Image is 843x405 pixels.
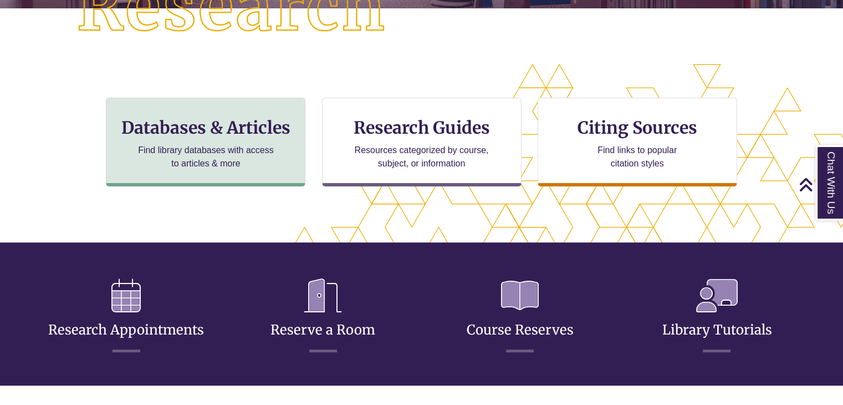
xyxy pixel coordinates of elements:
[106,98,305,186] a: Databases & Articles Find library databases with access to articles & more
[538,98,737,186] a: Citing Sources Find links to popular citation styles
[349,144,494,170] p: Resources categorized by course, subject, or information
[322,98,522,186] a: Research Guides Resources categorized by course, subject, or information
[270,295,375,338] a: Reserve a Room
[467,295,574,338] a: Course Reserves
[583,144,691,170] p: Find links to popular citation styles
[134,144,278,170] p: Find library databases with access to articles & more
[48,295,204,338] a: Research Appointments
[799,177,840,192] a: Back to Top
[570,117,705,138] h3: Citing Sources
[331,117,512,138] h3: Research Guides
[115,117,296,138] h3: Databases & Articles
[662,295,772,338] a: Library Tutorials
